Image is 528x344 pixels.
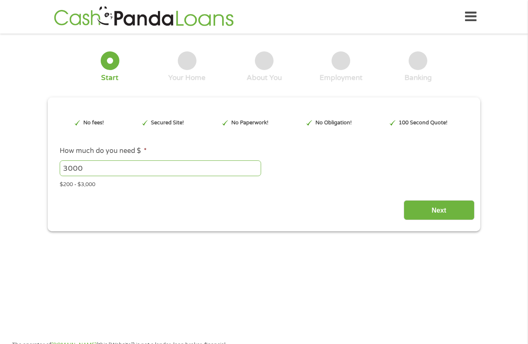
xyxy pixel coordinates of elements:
[320,73,363,82] div: Employment
[151,119,184,127] p: Secured Site!
[399,119,448,127] p: 100 Second Quote!
[83,119,104,127] p: No fees!
[315,119,352,127] p: No Obligation!
[404,200,475,220] input: Next
[101,73,119,82] div: Start
[168,73,206,82] div: Your Home
[60,147,147,155] label: How much do you need $
[231,119,269,127] p: No Paperwork!
[60,178,468,189] div: $200 - $3,000
[404,73,432,82] div: Banking
[51,5,236,29] img: GetLoanNow Logo
[247,73,282,82] div: About You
